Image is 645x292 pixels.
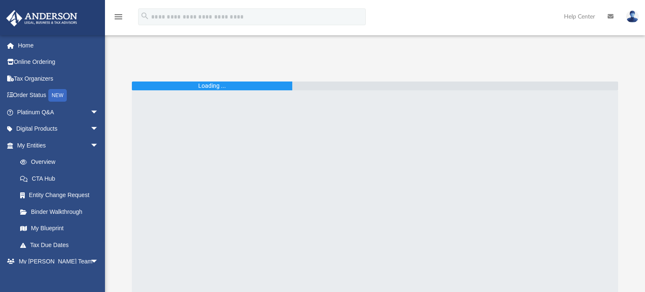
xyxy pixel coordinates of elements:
a: Platinum Q&Aarrow_drop_down [6,104,111,121]
a: Overview [12,154,111,171]
a: Entity Change Request [12,187,111,204]
a: Digital Productsarrow_drop_down [6,121,111,137]
a: Order StatusNEW [6,87,111,104]
div: NEW [48,89,67,102]
a: My [PERSON_NAME] Teamarrow_drop_down [6,253,107,270]
a: Tax Organizers [6,70,111,87]
span: arrow_drop_down [90,137,107,154]
a: Online Ordering [6,54,111,71]
a: menu [113,16,123,22]
a: Tax Due Dates [12,237,111,253]
a: My Blueprint [12,220,107,237]
a: Binder Walkthrough [12,203,111,220]
span: arrow_drop_down [90,104,107,121]
img: User Pic [626,11,639,23]
a: Home [6,37,111,54]
i: search [140,11,149,21]
a: CTA Hub [12,170,111,187]
div: Loading ... [198,82,226,90]
img: Anderson Advisors Platinum Portal [4,10,80,26]
i: menu [113,12,123,22]
span: arrow_drop_down [90,253,107,271]
span: arrow_drop_down [90,121,107,138]
a: My Entitiesarrow_drop_down [6,137,111,154]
